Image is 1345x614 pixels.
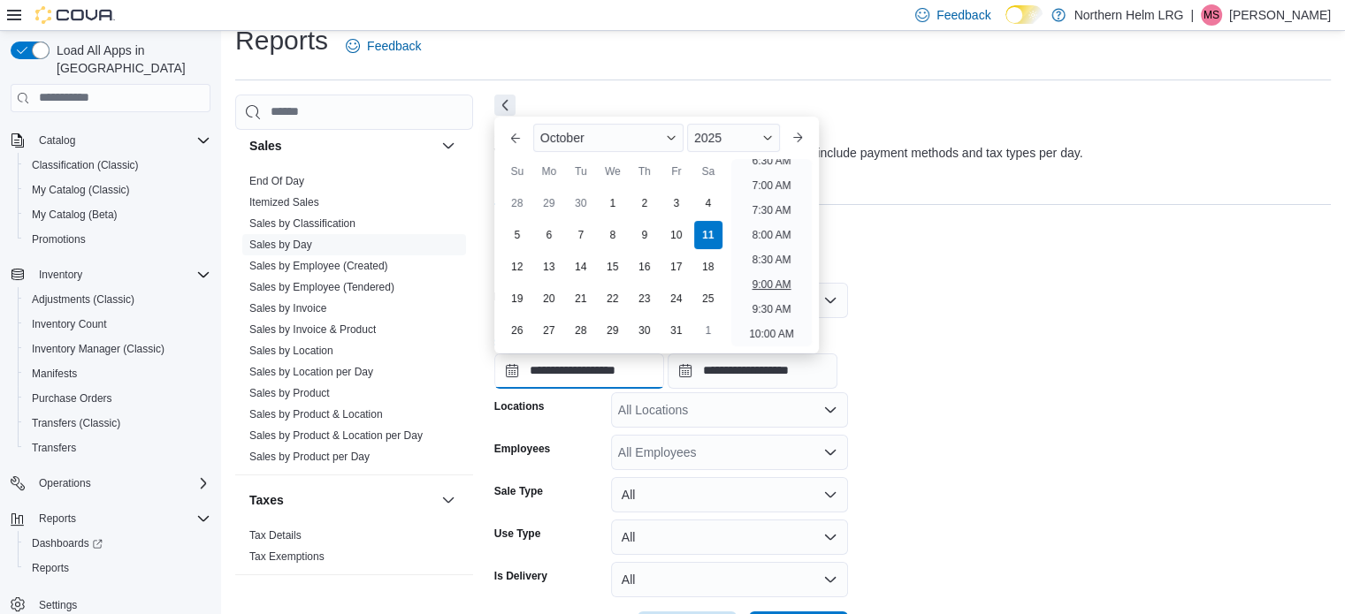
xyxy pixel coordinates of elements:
[25,204,125,225] a: My Catalog (Beta)
[32,158,139,172] span: Classification (Classic)
[567,157,595,186] div: Tu
[32,508,210,529] span: Reports
[32,342,164,356] span: Inventory Manager (Classic)
[249,386,330,400] span: Sales by Product
[32,208,118,222] span: My Catalog (Beta)
[540,131,585,145] span: October
[249,366,373,378] a: Sales by Location per Day
[32,536,103,550] span: Dashboards
[668,353,837,389] input: Press the down key to open a popover containing a calendar.
[35,6,115,24] img: Cova
[694,157,722,186] div: Sa
[494,527,540,541] label: Use Type
[25,413,127,434] a: Transfers (Classic)
[535,221,563,249] div: day-6
[567,284,595,313] div: day-21
[599,316,627,345] div: day-29
[1201,4,1222,26] div: Monica Spina
[567,316,595,345] div: day-28
[249,195,319,209] span: Itemized Sales
[1005,5,1043,24] input: Dark Mode
[249,137,282,155] h3: Sales
[249,387,330,399] a: Sales by Product
[39,598,77,612] span: Settings
[25,155,210,176] span: Classification (Classic)
[438,135,459,156] button: Sales
[745,224,798,246] li: 8:00 AM
[249,301,326,315] span: Sales by Invoice
[249,216,355,231] span: Sales by Classification
[249,175,304,187] a: End Of Day
[18,361,218,386] button: Manifests
[567,189,595,217] div: day-30
[32,264,89,285] button: Inventory
[249,491,434,509] button: Taxes
[32,264,210,285] span: Inventory
[662,157,691,186] div: Fr
[249,323,376,336] a: Sales by Invoice & Product
[18,312,218,337] button: Inventory Count
[25,363,210,384] span: Manifests
[503,189,531,217] div: day-28
[249,238,312,252] span: Sales by Day
[25,314,210,335] span: Inventory Count
[694,284,722,313] div: day-25
[4,506,218,531] button: Reports
[25,229,210,250] span: Promotions
[694,253,722,281] div: day-18
[494,484,543,498] label: Sale Type
[630,221,659,249] div: day-9
[32,292,134,307] span: Adjustments (Classic)
[742,323,801,345] li: 10:00 AM
[503,253,531,281] div: day-12
[18,202,218,227] button: My Catalog (Beta)
[25,557,76,579] a: Reports
[25,314,114,335] a: Inventory Count
[249,451,370,463] a: Sales by Product per Day
[25,338,172,360] a: Inventory Manager (Classic)
[745,150,798,171] li: 6:30 AM
[630,316,659,345] div: day-30
[249,322,376,337] span: Sales by Invoice & Product
[235,171,473,474] div: Sales
[535,189,563,217] div: day-29
[235,525,473,574] div: Taxes
[249,259,388,273] span: Sales by Employee (Created)
[249,528,302,542] span: Tax Details
[662,189,691,217] div: day-3
[1074,4,1184,26] p: Northern Helm LRG
[535,253,563,281] div: day-13
[662,316,691,345] div: day-31
[249,345,333,357] a: Sales by Location
[32,183,130,197] span: My Catalog (Classic)
[535,157,563,186] div: Mo
[630,253,659,281] div: day-16
[18,178,218,202] button: My Catalog (Classic)
[535,284,563,313] div: day-20
[745,299,798,320] li: 9:30 AM
[249,407,383,421] span: Sales by Product & Location
[503,157,531,186] div: Su
[249,260,388,272] a: Sales by Employee (Created)
[533,124,684,152] div: Button. Open the month selector. October is currently selected.
[249,429,423,442] a: Sales by Product & Location per Day
[494,569,547,583] label: Is Delivery
[249,550,325,564] span: Tax Exemptions
[18,531,218,556] a: Dashboards
[32,561,69,575] span: Reports
[25,289,141,310] a: Adjustments (Classic)
[694,316,722,345] div: day-1
[694,221,722,249] div: day-11
[438,489,459,511] button: Taxes
[249,196,319,208] a: Itemized Sales
[32,317,107,331] span: Inventory Count
[535,316,563,345] div: day-27
[39,476,91,490] span: Operations
[599,221,627,249] div: day-8
[745,249,798,270] li: 8:30 AM
[18,556,218,580] button: Reports
[503,221,531,249] div: day-5
[25,533,110,554] a: Dashboards
[249,408,383,421] a: Sales by Product & Location
[249,550,325,563] a: Tax Exemptions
